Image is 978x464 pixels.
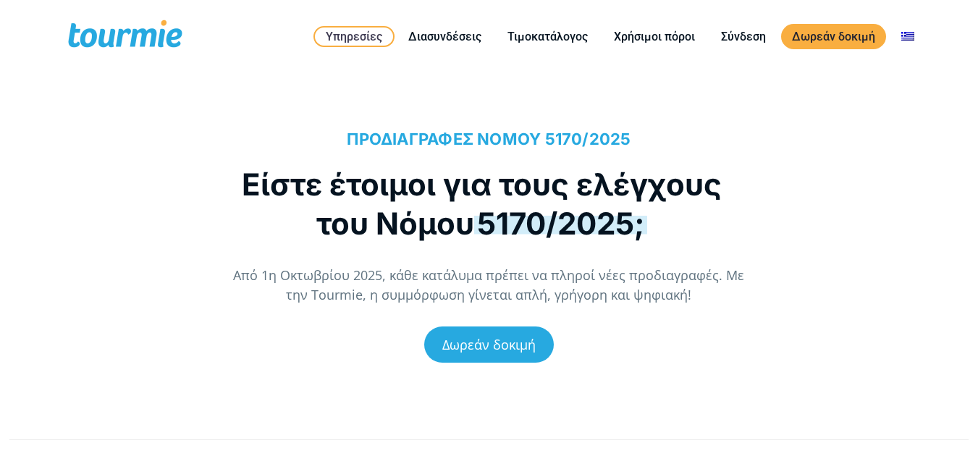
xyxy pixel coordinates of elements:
span: 5170/2025; [474,205,647,242]
a: Δωρεάν δοκιμή [781,24,886,49]
h1: Είστε έτοιμοι για τους ελέγχους του Νόμου [227,165,737,243]
span: ΠΡΟΔΙΑΓΡΑΦΕΣ ΝΟΜΟΥ 5170/2025 [347,130,631,148]
a: Διασυνδέσεις [397,28,492,46]
p: Από 1η Οκτωβρίου 2025, κάθε κατάλυμα πρέπει να πληροί νέες προδιαγραφές. Με την Tourmie, η συμμόρ... [227,266,751,305]
a: Χρήσιμοι πόροι [603,28,706,46]
a: Υπηρεσίες [313,26,395,47]
a: Δωρεάν δοκιμή [424,326,554,363]
a: Σύνδεση [710,28,777,46]
a: Αλλαγή σε [890,28,925,46]
a: Τιμοκατάλογος [497,28,599,46]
